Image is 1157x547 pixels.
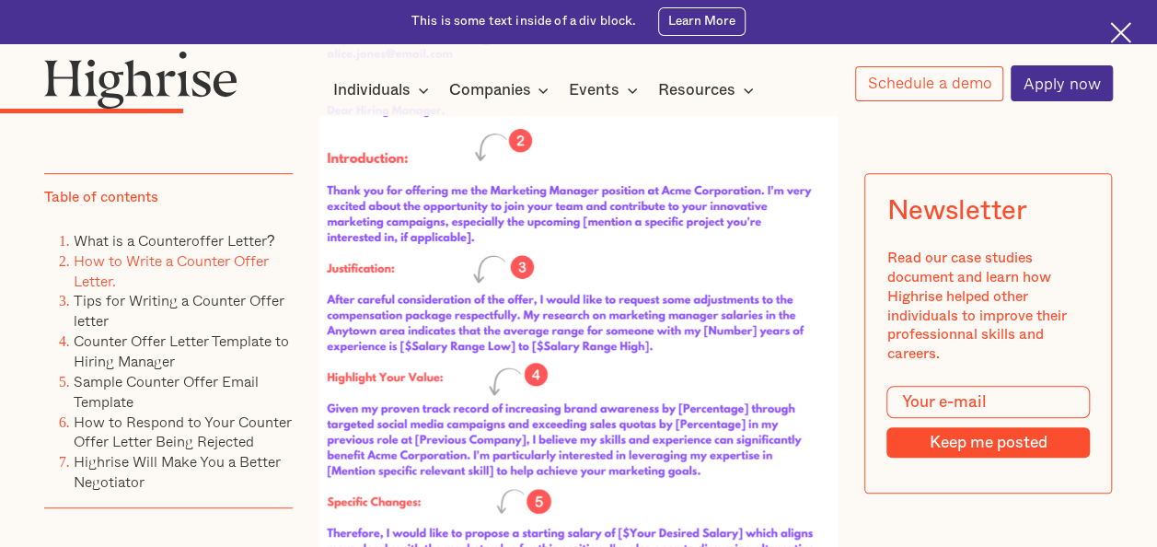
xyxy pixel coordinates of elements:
div: Events [569,79,643,101]
div: This is some text inside of a div block. [411,13,637,30]
a: Learn More [658,7,746,35]
form: Modal Form [887,386,1090,458]
img: Cross icon [1110,22,1131,43]
div: Events [569,79,619,101]
a: Highrise Will Make You a Better Negotiator [74,451,281,494]
img: Highrise logo [44,51,237,109]
a: Tips for Writing a Counter Offer letter [74,290,284,332]
a: How to Write a Counter Offer Letter. [74,250,269,292]
div: Companies [448,79,530,101]
a: Schedule a demo [855,66,1004,101]
a: Counter Offer Letter Template to Hiring Manager [74,330,289,372]
div: Resources [658,79,735,101]
a: Sample Counter Offer Email Template [74,370,259,413]
a: How to Respond to Your Counter Offer Letter Being Rejected [74,411,292,453]
div: Individuals [333,79,434,101]
div: Companies [448,79,554,101]
div: Read our case studies document and learn how Highrise helped other individuals to improve their p... [887,249,1090,364]
input: Your e-mail [887,386,1090,418]
div: Resources [658,79,759,101]
a: What is a Counteroffer Letter? [74,229,275,251]
div: Table of contents [44,189,158,208]
input: Keep me posted [887,427,1090,458]
div: Individuals [333,79,411,101]
a: Apply now [1011,65,1113,101]
div: Newsletter [887,196,1027,227]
